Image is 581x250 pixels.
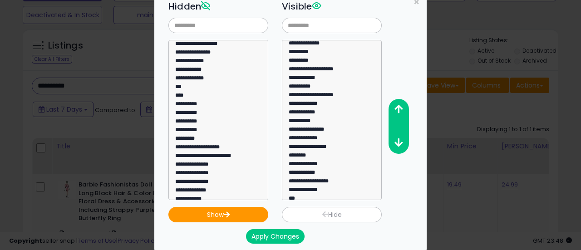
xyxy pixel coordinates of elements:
button: Show [168,207,268,222]
button: Hide [282,207,382,222]
button: Apply Changes [246,229,305,244]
